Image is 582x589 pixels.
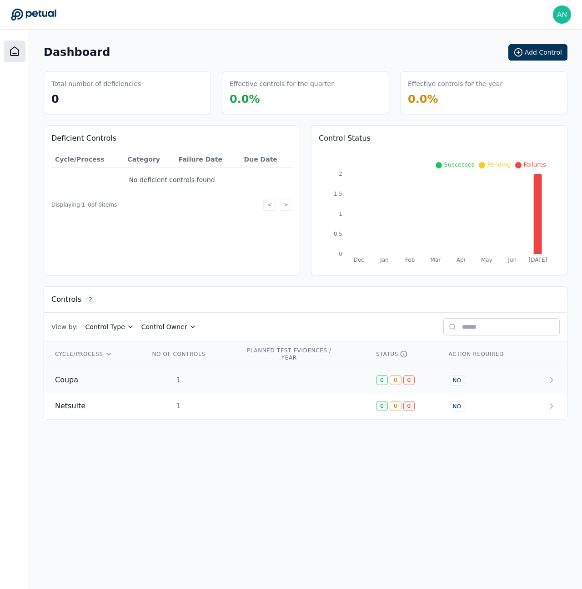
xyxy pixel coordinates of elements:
th: ACTION REQUIRED [438,341,530,367]
span: Pending [487,161,511,168]
tspan: 2 [339,171,342,177]
div: 1 [150,401,208,411]
tspan: 1 [339,211,342,217]
button: < [263,199,276,211]
th: Category [124,151,175,168]
tspan: Jan [380,257,389,263]
span: 0 [51,93,59,106]
span: 0.0 % [230,93,260,106]
div: 1 [150,375,208,386]
button: Control Owner [141,322,196,331]
a: Dashboard [4,41,25,62]
tspan: Mar [431,257,441,263]
th: Cycle/Process [51,151,124,168]
span: Displaying 1– 0 of 0 items [51,201,117,208]
th: Failure Date [175,151,241,168]
div: STATUS [376,350,426,358]
span: Successes [444,161,474,168]
tspan: 1.5 [334,191,342,197]
tspan: 0.5 [334,231,342,237]
div: 0 [376,375,388,385]
a: Go to Dashboard [11,8,56,21]
tspan: May [481,257,492,263]
button: Add Control [508,44,567,61]
div: NO [449,401,465,411]
div: CYCLE/PROCESS [55,350,128,358]
tspan: [DATE] [529,257,547,263]
span: View by: [51,322,78,331]
span: Netsuite [55,401,85,411]
div: 0 [390,401,401,411]
h3: Effective controls for the quarter [230,79,334,88]
tspan: Feb [405,257,415,263]
div: 0 [403,401,415,411]
h1: Dashboard [44,45,110,60]
div: NO OF CONTROLS [150,350,208,358]
span: Failures [523,161,546,168]
div: 0 [390,375,401,385]
th: Due Date [241,151,292,168]
button: > [280,199,292,211]
div: PLANNED TEST EVIDENCES / YEAR [246,347,333,361]
h3: Total number of deficiencies [51,79,141,88]
span: 2 [85,295,96,304]
td: No deficient controls found [51,168,292,192]
tspan: Apr [457,257,466,263]
h3: Control Status [319,133,560,144]
div: 0 [376,401,388,411]
h3: Deficient Controls [51,133,292,144]
tspan: Jun [507,257,517,263]
h3: Effective controls for the year [408,79,502,88]
span: 0.0 % [408,93,438,106]
div: NO [449,376,465,386]
button: Control Type [85,322,134,331]
tspan: Dec [354,257,364,263]
h3: Controls [51,294,81,305]
span: Coupa [55,375,78,386]
div: 0 [403,375,415,385]
tspan: 0 [339,251,342,257]
img: andrew+doordash@petual.ai [553,5,571,24]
